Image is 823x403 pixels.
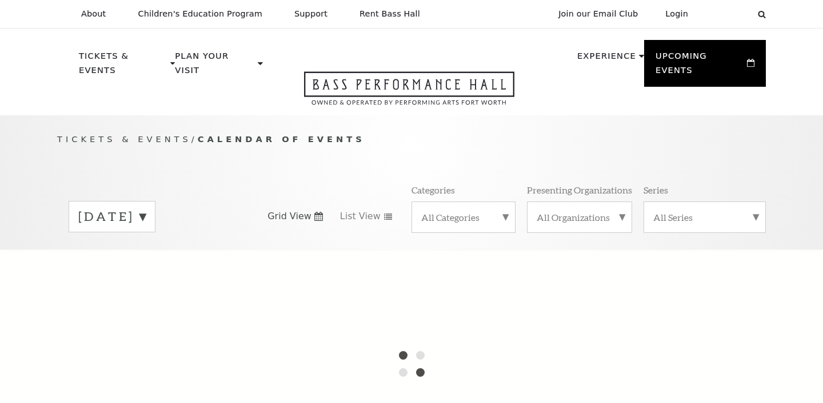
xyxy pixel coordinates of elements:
p: Presenting Organizations [527,184,632,196]
label: All Categories [421,211,506,223]
p: About [81,9,106,19]
p: Categories [411,184,455,196]
select: Select: [706,9,747,19]
label: [DATE] [78,208,146,225]
p: Experience [577,49,636,70]
span: Grid View [267,210,311,223]
label: All Series [653,211,756,223]
span: Tickets & Events [57,134,191,144]
span: Calendar of Events [198,134,365,144]
p: Upcoming Events [656,49,744,84]
p: Series [644,184,668,196]
p: Tickets & Events [79,49,167,84]
p: Rent Bass Hall [359,9,420,19]
label: All Organizations [537,211,622,223]
span: List View [340,210,381,223]
p: Support [294,9,327,19]
p: Plan Your Visit [175,49,255,84]
p: / [57,132,766,147]
p: Children's Education Program [138,9,262,19]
